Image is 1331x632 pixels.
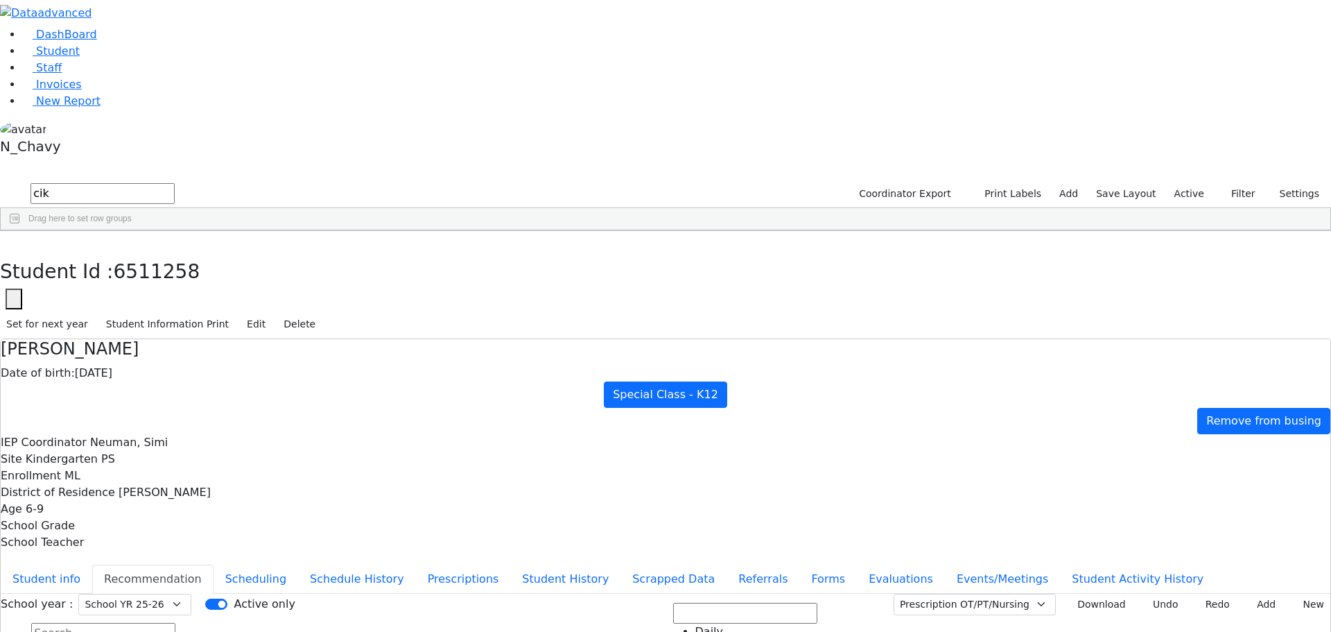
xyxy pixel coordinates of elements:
button: Save Layout [1090,183,1162,205]
button: Settings [1262,183,1325,205]
span: 6-9 [26,502,44,515]
span: New Report [36,94,101,108]
span: ML [64,469,80,482]
button: Edit [241,314,272,335]
label: IEP Coordinator [1,434,87,451]
a: Add [1053,183,1084,205]
span: DashBoard [36,28,97,41]
a: Invoices [22,78,82,91]
a: Special Class - K12 [604,382,727,408]
button: Print Labels [968,183,1047,205]
span: Kindergarten PS [26,452,115,466]
button: Recommendation [92,565,214,594]
label: School Grade [1,518,75,534]
label: Age [1,501,22,518]
a: Staff [22,61,62,74]
label: School year : [1,596,73,613]
button: Filter [1213,183,1262,205]
button: Evaluations [857,565,945,594]
button: Schedule History [298,565,416,594]
a: Remove from busing [1197,408,1330,434]
button: Student History [510,565,620,594]
div: [DATE] [1,365,1330,382]
button: Student info [1,565,92,594]
button: Undo [1138,594,1185,615]
button: Redo [1190,594,1236,615]
label: Active [1168,183,1210,205]
button: Coordinator Export [850,183,957,205]
h4: [PERSON_NAME] [1,339,1330,359]
span: Invoices [36,78,82,91]
button: Delete [277,314,322,335]
input: Search [673,603,817,624]
span: Drag here to set row groups [28,214,132,223]
button: Student Information Print [100,314,235,335]
span: Neuman, Simi [90,436,168,449]
label: Enrollment [1,468,61,484]
label: School Teacher [1,534,84,551]
button: Scheduling [214,565,298,594]
label: Date of birth: [1,365,75,382]
button: Forms [799,565,857,594]
span: Staff [36,61,62,74]
span: Remove from busing [1206,414,1321,427]
a: Student [22,44,80,58]
span: Student [36,44,80,58]
a: New Report [22,94,101,108]
label: District of Residence [1,484,115,501]
button: Download [1061,594,1132,615]
label: Active only [234,596,295,613]
span: [PERSON_NAME] [119,486,211,499]
button: Events/Meetings [945,565,1060,594]
button: Add [1242,594,1282,615]
label: Site [1,451,22,468]
input: Search [31,183,175,204]
a: DashBoard [22,28,97,41]
button: Scrapped Data [620,565,727,594]
button: Student Activity History [1060,565,1215,594]
button: Referrals [727,565,799,594]
button: New [1287,594,1330,615]
button: Prescriptions [416,565,511,594]
span: 6511258 [114,260,200,283]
